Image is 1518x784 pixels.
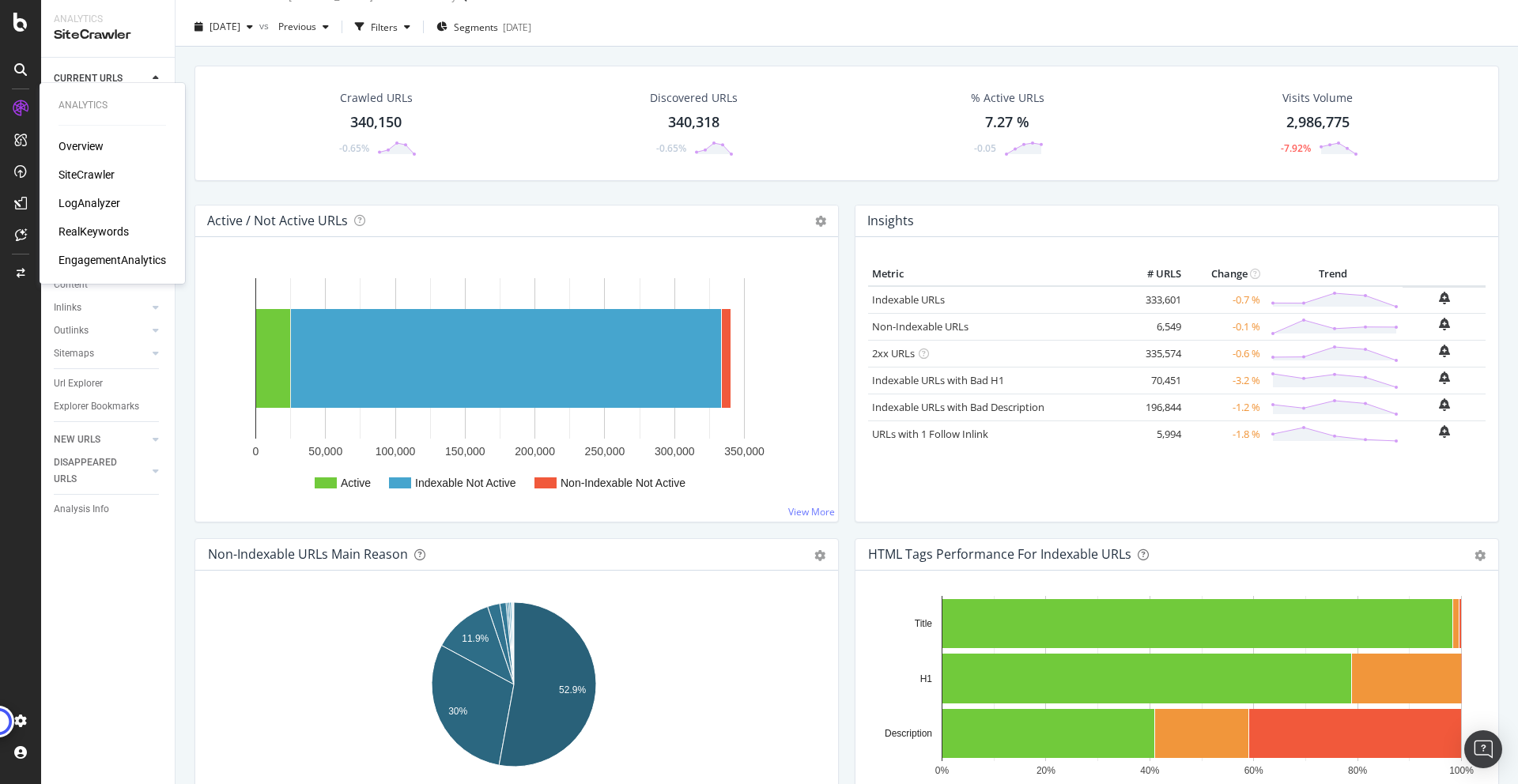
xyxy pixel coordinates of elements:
[655,445,695,458] text: 300,000
[1185,340,1264,367] td: -0.6 %
[868,262,1122,286] th: Metric
[207,210,348,232] h4: Active / Not Active URLs
[1185,394,1264,420] td: -1.2 %
[210,20,240,33] span: 2025 Sep. 21st
[445,445,485,458] text: 150,000
[59,167,115,183] a: SiteCrawler
[1244,765,1263,776] text: 60%
[54,26,162,44] div: SiteCrawler
[1282,90,1353,106] div: Visits Volume
[1439,318,1450,330] div: bell-plus
[54,322,148,339] a: Outlinks
[1122,313,1185,340] td: 6,549
[59,195,120,211] a: LogAnalyzer
[448,706,467,717] text: 30%
[814,550,825,561] div: gear
[1281,141,1311,155] div: -7.92%
[59,224,129,239] div: RealKeywords
[430,14,538,40] button: Segments[DATE]
[350,112,402,133] div: 340,150
[1122,286,1185,314] td: 333,601
[208,596,820,779] svg: A chart.
[974,141,996,155] div: -0.05
[1439,292,1450,304] div: bell-plus
[54,345,94,362] div: Sitemaps
[1439,425,1450,438] div: bell-plus
[872,346,915,360] a: 2xx URLs
[54,454,134,488] div: DISAPPEARED URLS
[935,765,950,776] text: 0%
[54,375,103,392] div: Url Explorer
[872,373,1004,387] a: Indexable URLs with Bad H1
[54,277,88,293] div: Content
[872,400,1044,414] a: Indexable URLs with Bad Description
[253,445,259,458] text: 0
[340,90,413,106] div: Crawled URLs
[868,546,1131,562] div: HTML Tags Performance for Indexable URLs
[915,618,933,629] text: Title
[54,398,139,415] div: Explorer Bookmarks
[985,112,1029,133] div: 7.27 %
[515,445,555,458] text: 200,000
[872,292,945,307] a: Indexable URLs
[1449,765,1474,776] text: 100%
[1185,367,1264,394] td: -3.2 %
[54,501,109,518] div: Analysis Info
[272,20,316,33] span: Previous
[815,216,826,227] i: Options
[349,14,417,40] button: Filters
[503,21,531,34] div: [DATE]
[1348,765,1367,776] text: 80%
[872,319,969,334] a: Non-Indexable URLs
[54,454,148,488] a: DISAPPEARED URLS
[54,70,123,87] div: CURRENT URLS
[59,138,104,154] a: Overview
[54,70,148,87] a: CURRENT URLS
[54,300,81,316] div: Inlinks
[1439,345,1450,357] div: bell-plus
[54,322,89,339] div: Outlinks
[1439,371,1450,384] div: bell-plus
[1122,262,1185,286] th: # URLS
[308,445,342,458] text: 50,000
[54,398,164,415] a: Explorer Bookmarks
[59,99,166,112] div: Analytics
[259,19,272,32] span: vs
[54,432,148,448] a: NEW URLS
[1037,765,1055,776] text: 20%
[54,345,148,362] a: Sitemaps
[650,90,738,106] div: Discovered URLs
[272,14,335,40] button: Previous
[1122,340,1185,367] td: 335,574
[724,445,765,458] text: 350,000
[1140,765,1159,776] text: 40%
[188,14,259,40] button: [DATE]
[54,13,162,26] div: Analytics
[656,141,686,155] div: -0.65%
[54,501,164,518] a: Analysis Info
[208,262,820,509] svg: A chart.
[54,300,148,316] a: Inlinks
[868,596,1480,779] svg: A chart.
[54,277,164,293] a: Content
[371,21,398,34] div: Filters
[885,728,932,739] text: Description
[1122,367,1185,394] td: 70,451
[1185,420,1264,447] td: -1.8 %
[1185,313,1264,340] td: -0.1 %
[668,112,719,133] div: 340,318
[1122,420,1185,447] td: 5,994
[415,477,516,489] text: Indexable Not Active
[54,375,164,392] a: Url Explorer
[208,546,408,562] div: Non-Indexable URLs Main Reason
[1439,398,1450,411] div: bell-plus
[1122,394,1185,420] td: 196,844
[341,477,371,489] text: Active
[59,252,166,268] a: EngagementAnalytics
[1475,550,1486,561] div: gear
